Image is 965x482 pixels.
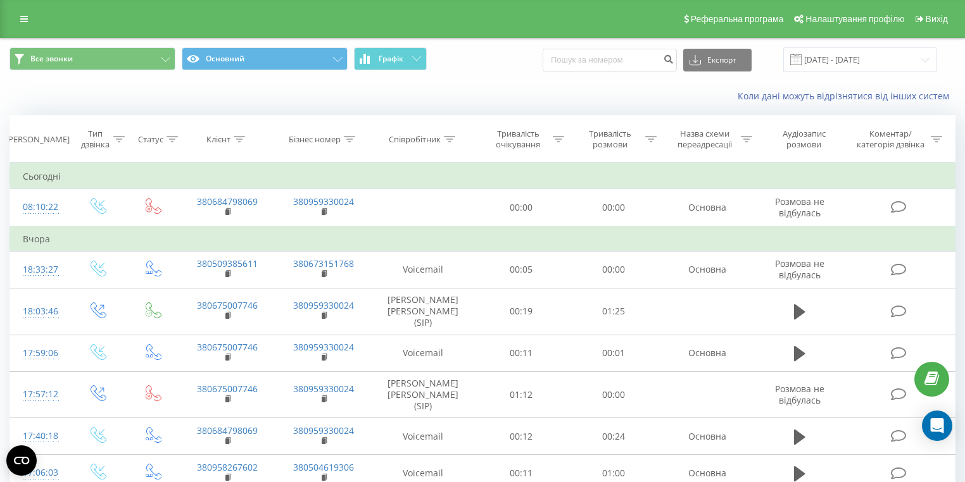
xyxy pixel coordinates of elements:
[23,195,56,219] div: 08:10:22
[138,134,163,145] div: Статус
[293,257,354,269] a: 380673151768
[80,128,110,150] div: Тип дзвінка
[543,49,677,71] input: Пошук за номером
[567,251,660,288] td: 00:00
[567,371,660,418] td: 00:00
[10,226,956,252] td: Вчора
[23,382,56,407] div: 17:57:12
[30,54,73,64] span: Все звонки
[775,383,824,406] span: Розмова не відбулась
[197,461,258,473] a: 380958267602
[767,128,841,150] div: Аудіозапис розмови
[23,424,56,448] div: 17:40:18
[567,335,660,371] td: 00:01
[197,424,258,436] a: 380684798069
[691,14,784,24] span: Реферальна програма
[372,418,475,455] td: Voicemail
[738,90,956,102] a: Коли дані можуть відрізнятися вiд інших систем
[660,418,756,455] td: Основна
[567,288,660,335] td: 01:25
[372,251,475,288] td: Voicemail
[567,418,660,455] td: 00:24
[660,335,756,371] td: Основна
[475,251,567,288] td: 00:05
[775,195,824,219] span: Розмова не відбулась
[567,189,660,226] td: 00:00
[197,195,258,207] a: 380684798069
[922,411,952,441] div: Open Intercom Messenger
[805,14,904,24] span: Налаштування профілю
[206,134,230,145] div: Клієнт
[379,54,403,63] span: Графік
[197,257,258,269] a: 380509385611
[475,371,567,418] td: 01:12
[293,341,354,353] a: 380959330024
[293,424,354,436] a: 380959330024
[475,288,567,335] td: 00:19
[475,418,567,455] td: 00:12
[389,134,441,145] div: Співробітник
[486,128,550,150] div: Тривалість очікування
[926,14,948,24] span: Вихід
[23,299,56,324] div: 18:03:46
[6,445,37,476] button: Open CMP widget
[293,383,354,395] a: 380959330024
[660,251,756,288] td: Основна
[197,341,258,353] a: 380675007746
[182,47,348,70] button: Основний
[10,164,956,189] td: Сьогодні
[197,299,258,311] a: 380675007746
[9,47,175,70] button: Все звонки
[23,257,56,282] div: 18:33:27
[683,49,752,71] button: Експорт
[854,128,928,150] div: Коментар/категорія дзвінка
[197,383,258,395] a: 380675007746
[293,195,354,207] a: 380959330024
[671,128,738,150] div: Назва схеми переадресації
[579,128,642,150] div: Тривалість розмови
[6,134,70,145] div: [PERSON_NAME]
[372,371,475,418] td: [PERSON_NAME] [PERSON_NAME] (SIP)
[372,288,475,335] td: [PERSON_NAME] [PERSON_NAME] (SIP)
[475,189,567,226] td: 00:00
[475,335,567,371] td: 00:11
[354,47,427,70] button: Графік
[660,189,756,226] td: Основна
[372,335,475,371] td: Voicemail
[293,299,354,311] a: 380959330024
[23,341,56,366] div: 17:59:06
[289,134,341,145] div: Бізнес номер
[293,461,354,473] a: 380504619306
[775,257,824,281] span: Розмова не відбулась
